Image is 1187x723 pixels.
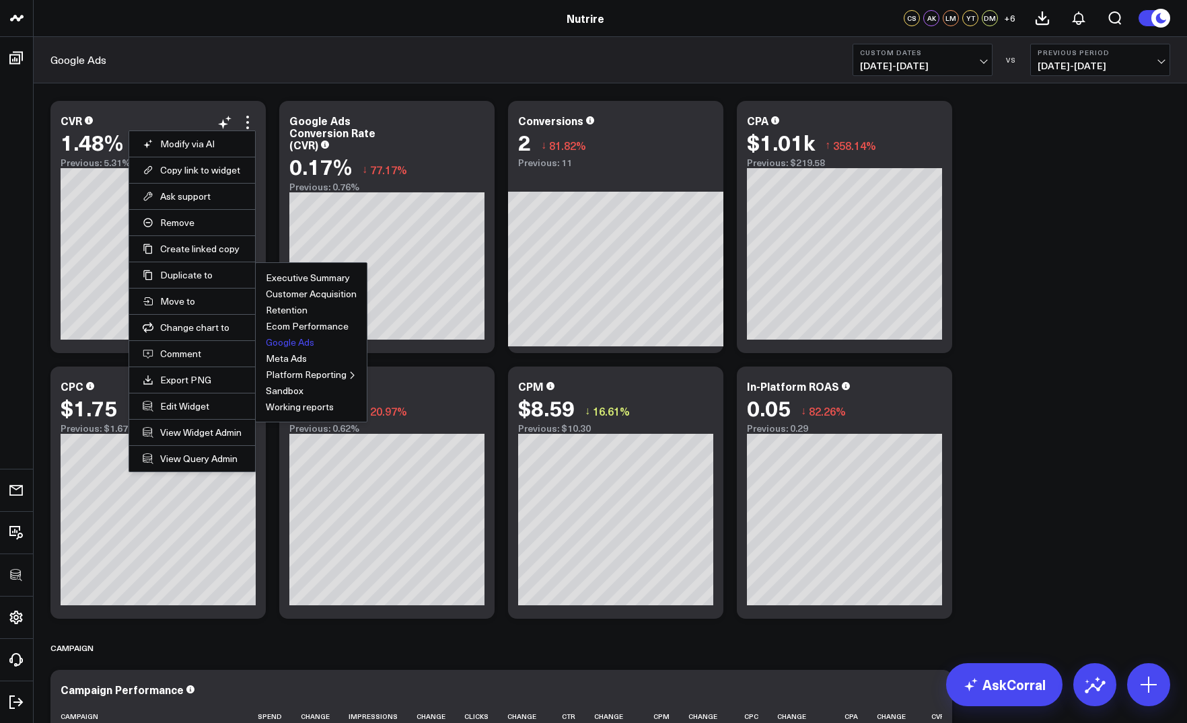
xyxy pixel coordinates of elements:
div: CVR [61,113,82,128]
button: Retention [266,305,308,315]
span: ↓ [801,402,806,420]
span: ↑ [127,402,133,420]
span: ↑ [825,137,830,154]
a: Nutrire [567,11,604,26]
div: Conversions [518,113,583,128]
span: [DATE] - [DATE] [1038,61,1163,71]
button: Modify via AI [143,138,242,150]
span: 81.82% [549,138,586,153]
div: Campaign [50,632,94,663]
div: Previous: $10.30 [518,423,713,434]
span: ↓ [362,161,367,178]
button: Remove [143,217,242,229]
span: ↓ [541,137,546,154]
div: CPA [747,113,768,128]
div: Campaign Performance [61,682,184,697]
button: Executive Summary [266,273,350,282]
button: Custom Dates[DATE]-[DATE] [853,44,993,76]
button: Previous Period[DATE]-[DATE] [1030,44,1170,76]
div: LM [943,10,959,26]
button: Create linked copy [143,243,242,255]
a: View Query Admin [143,453,242,465]
div: 0.17% [289,154,352,178]
div: Previous: 0.62% [289,423,484,434]
span: ↓ [585,402,590,420]
button: Google Ads [266,338,314,347]
button: Ecom Performance [266,321,349,331]
div: 2 [518,130,531,154]
a: AskCorral [946,663,1063,706]
div: $8.59 [518,395,575,420]
div: VS [999,56,1023,64]
div: Previous: 5.31% [61,157,256,168]
span: [DATE] - [DATE] [860,61,985,71]
div: In-Platform ROAS [747,379,839,393]
button: Meta Ads [266,354,307,363]
button: Working reports [266,402,334,412]
div: YT [962,10,978,26]
button: Platform Reporting [266,370,347,379]
a: Export PNG [143,374,242,386]
div: AK [923,10,939,26]
div: Google Ads Conversion Rate (CVR) [289,113,375,152]
button: Sandbox [266,386,303,395]
div: $1.01k [747,130,815,154]
button: Edit Widget [143,400,242,412]
b: Previous Period [1038,48,1163,56]
button: Customer Acquisition [266,289,357,299]
button: +6 [1001,10,1017,26]
button: Comment [143,348,242,360]
div: Previous: 0.29 [747,423,942,434]
div: DM [982,10,998,26]
b: Custom Dates [860,48,985,56]
button: Move to [143,295,242,307]
button: Ask support [143,190,242,202]
button: Change chart to [143,321,242,334]
button: Copy link to widget [143,164,242,176]
div: 0.05 [747,395,791,420]
div: CPC [61,379,83,393]
span: 358.14% [833,138,876,153]
span: 82.26% [809,404,846,418]
span: + 6 [1004,13,1015,23]
div: CS [904,10,920,26]
span: 77.17% [370,162,407,177]
div: CPM [518,379,544,393]
div: Previous: 0.76% [289,182,484,192]
span: 16.61% [593,404,630,418]
div: Previous: $219.58 [747,157,942,168]
div: 1.48% [61,130,123,154]
div: Previous: 11 [518,157,713,168]
button: Duplicate to [143,269,242,281]
div: Previous: $1.67 [61,423,256,434]
div: $1.75 [61,395,117,420]
span: 20.97% [370,404,407,418]
a: View Widget Admin [143,426,242,439]
a: Google Ads [50,52,106,67]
